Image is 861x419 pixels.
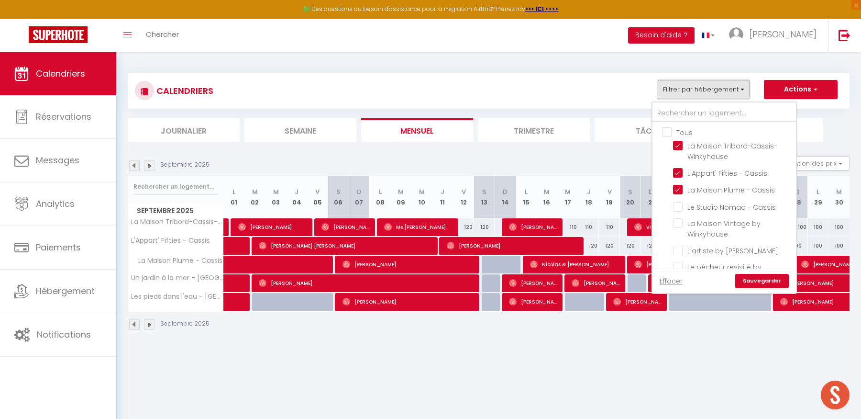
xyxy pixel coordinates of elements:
[232,187,235,196] abbr: L
[641,176,662,218] th: 21
[398,187,404,196] abbr: M
[509,274,558,292] span: [PERSON_NAME]
[244,176,265,218] th: 02
[687,203,776,212] span: Le Studio Nomad - Cassis
[828,176,850,218] th: 30
[307,176,328,218] th: 05
[641,237,662,255] div: 120
[503,187,508,196] abbr: D
[660,276,683,286] a: Effacer
[525,187,528,196] abbr: L
[578,176,599,218] th: 18
[578,218,599,236] div: 110
[315,187,320,196] abbr: V
[652,105,796,122] input: Rechercher un logement...
[224,176,245,218] th: 01
[273,187,279,196] abbr: M
[787,176,808,218] th: 28
[349,176,370,218] th: 07
[836,187,842,196] abbr: M
[817,187,819,196] abbr: L
[649,187,653,196] abbr: D
[462,187,466,196] abbr: V
[599,237,620,255] div: 120
[839,29,850,41] img: logout
[37,328,91,340] span: Notifications
[357,187,362,196] abbr: D
[411,176,432,218] th: 10
[441,187,444,196] abbr: J
[419,187,425,196] abbr: M
[509,218,558,236] span: [PERSON_NAME]
[634,218,705,236] span: Vit [PERSON_NAME]
[530,255,621,273] span: Nicolas & [PERSON_NAME]
[130,293,225,300] span: Les pieds dans l'eau - [GEOGRAPHIC_DATA] - By WinkyHouse
[544,187,550,196] abbr: M
[474,176,495,218] th: 13
[687,246,778,256] span: L’artiste by [PERSON_NAME]
[482,187,486,196] abbr: S
[658,80,750,99] button: Filtrer par hébergement
[160,160,210,170] p: Septembre 2025
[578,237,599,255] div: 120
[787,237,808,255] div: 100
[572,274,621,292] span: [PERSON_NAME]
[634,255,684,273] span: [PERSON_NAME]
[687,219,761,239] span: La Maison Vintage by Winkyhouse
[525,5,559,13] strong: >>> ICI <<<<
[36,111,91,123] span: Réservations
[537,176,558,218] th: 16
[286,176,307,218] th: 04
[620,237,641,255] div: 120
[29,26,88,43] img: Super Booking
[447,237,580,255] span: [PERSON_NAME]
[160,319,210,328] p: Septembre 2025
[36,285,95,297] span: Hébergement
[321,218,371,236] span: [PERSON_NAME]
[764,80,838,99] button: Actions
[474,218,495,236] div: 120
[453,176,474,218] th: 12
[36,154,79,166] span: Messages
[651,102,797,294] div: Filtrer par hébergement
[620,176,641,218] th: 20
[787,218,808,236] div: 100
[557,218,578,236] div: 110
[735,274,789,288] a: Sauvegarder
[599,176,620,218] th: 19
[384,218,454,236] span: Ms [PERSON_NAME]
[370,176,391,218] th: 08
[516,176,537,218] th: 15
[687,141,777,161] span: La Maison Tribord-Cassis-Winkyhouse
[328,176,349,218] th: 06
[495,176,516,218] th: 14
[130,274,225,282] span: Un jardin à la mer - [GEOGRAPHIC_DATA] - By WinkyHouse
[379,187,382,196] abbr: L
[595,118,706,142] li: Tâches
[139,19,186,52] a: Chercher
[613,293,662,311] span: [PERSON_NAME]
[750,28,817,40] span: [PERSON_NAME]
[342,255,476,273] span: [PERSON_NAME]
[722,19,828,52] a: ... [PERSON_NAME]
[128,204,223,218] span: Septembre 2025
[36,198,75,210] span: Analytics
[599,218,620,236] div: 110
[336,187,341,196] abbr: S
[587,187,591,196] abbr: J
[478,118,590,142] li: Trimestre
[729,27,743,42] img: ...
[828,237,850,255] div: 100
[154,80,213,102] h3: CALENDRIERS
[259,274,476,292] span: [PERSON_NAME]
[130,237,210,244] span: L'Appart' Fifties - Cassis
[628,187,632,196] abbr: S
[432,176,453,218] th: 11
[238,218,309,236] span: [PERSON_NAME]
[390,176,411,218] th: 09
[828,218,850,236] div: 100
[265,176,287,218] th: 03
[36,241,81,253] span: Paiements
[128,118,240,142] li: Journalier
[295,187,298,196] abbr: J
